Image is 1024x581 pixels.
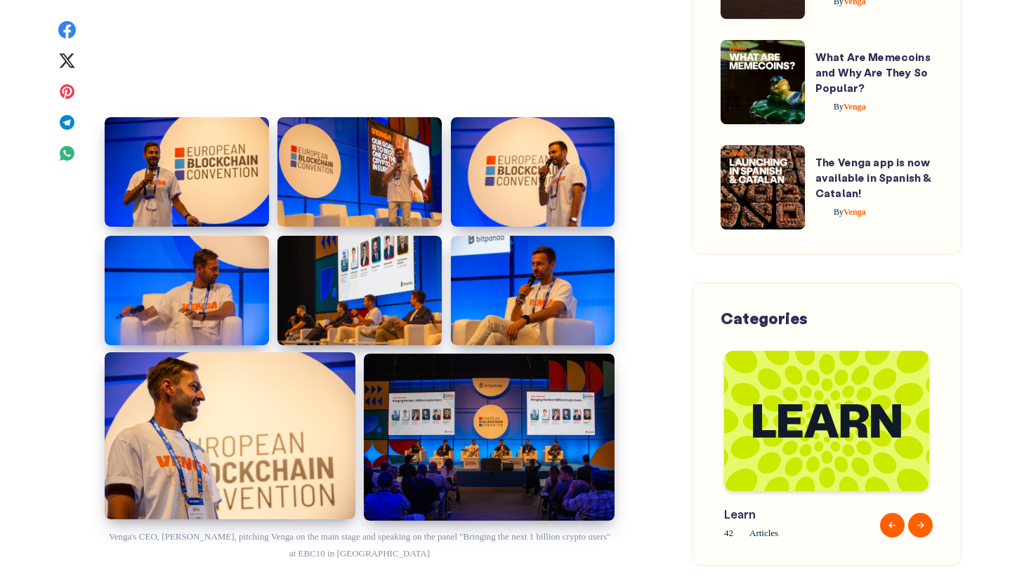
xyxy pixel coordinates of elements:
[880,513,905,537] button: Previous
[721,308,808,328] span: Categories
[834,206,844,216] span: By
[908,513,933,537] button: Next
[815,101,866,111] a: ByVenga
[724,505,854,523] span: Learn
[834,101,844,111] span: By
[724,525,854,541] span: 42 Articles
[815,206,866,216] a: ByVenga
[724,351,929,491] img: Blog-Tag-Cover---Learn.png
[109,531,613,558] span: Venga's CEO, [PERSON_NAME], pitching Venga on the main stage and speaking on the panel "Bringing ...
[834,206,866,216] span: Venga
[815,50,931,95] a: What Are Memecoins and Why Are They So Popular?
[834,101,866,111] span: Venga
[815,155,931,200] a: The Venga app is now available in Spanish & Catalan!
